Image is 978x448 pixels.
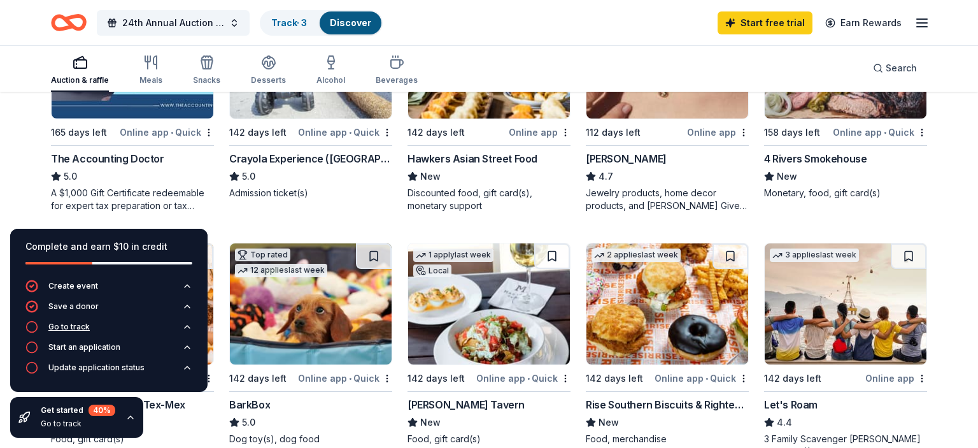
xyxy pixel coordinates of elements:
a: Earn Rewards [818,11,909,34]
button: Desserts [251,50,286,92]
div: Top rated [235,249,290,261]
div: 3 applies last week [770,249,859,262]
div: 158 days left [764,125,820,140]
div: 142 days left [407,125,465,140]
div: Online app Quick [833,124,927,140]
button: Auction & raffle [51,50,109,92]
a: Start free trial [718,11,812,34]
div: Go to track [48,322,90,332]
div: BarkBox [229,397,270,412]
a: Image for Rise Southern Biscuits & Righteous Chicken2 applieslast week142 days leftOnline app•Qui... [586,243,749,445]
span: New [420,415,441,430]
div: 2 applies last week [592,249,681,262]
img: Image for Rise Southern Biscuits & Righteous Chicken [586,243,748,365]
button: Create event [25,280,192,300]
div: Food, gift card(s) [407,433,570,445]
div: Snacks [193,75,220,85]
button: Track· 3Discover [260,10,383,36]
div: Save a donor [48,301,99,312]
button: 24th Annual Auction and Spring Fair [97,10,250,36]
button: Meals [139,50,162,92]
div: Admission ticket(s) [229,187,392,199]
a: Image for Marlow's Tavern1 applylast weekLocal142 days leftOnline app•Quick[PERSON_NAME] TavernNe... [407,243,570,445]
span: New [777,169,797,184]
div: Beverages [376,75,418,85]
img: Image for BarkBox [230,243,392,365]
button: Beverages [376,50,418,92]
img: Image for Marlow's Tavern [408,243,570,365]
div: [PERSON_NAME] Tavern [407,397,525,412]
button: Save a donor [25,300,192,321]
a: Image for BarkBoxTop rated12 applieslast week142 days leftOnline app•QuickBarkBox5.0Dog toy(s), d... [229,243,392,445]
div: Online app Quick [298,124,392,140]
div: Online app Quick [298,370,392,386]
span: Search [886,61,917,76]
div: Hawkers Asian Street Food [407,151,537,166]
span: • [171,127,173,138]
span: • [884,127,886,138]
button: Alcohol [316,50,345,92]
div: Online app [687,124,749,140]
span: • [705,373,708,384]
div: 142 days left [407,371,465,386]
div: Monetary, food, gift card(s) [764,187,927,199]
button: Start an application [25,341,192,361]
div: The Accounting Doctor [51,151,164,166]
div: 12 applies last week [235,264,327,277]
span: • [349,373,351,384]
div: 142 days left [229,125,287,140]
div: 142 days left [229,371,287,386]
div: Online app Quick [655,370,749,386]
span: 4.4 [777,415,792,430]
span: 5.0 [242,169,255,184]
div: A $1,000 Gift Certificate redeemable for expert tax preparation or tax resolution services—recipi... [51,187,214,212]
div: Get started [41,405,115,416]
div: Dog toy(s), dog food [229,433,392,445]
div: Desserts [251,75,286,85]
button: Search [863,55,927,81]
img: Image for Let's Roam [765,243,926,365]
div: Rise Southern Biscuits & Righteous Chicken [586,397,749,412]
div: 142 days left [586,371,643,386]
div: 165 days left [51,125,107,140]
button: Update application status [25,361,192,382]
div: 142 days left [764,371,821,386]
div: Local [413,264,451,277]
div: Meals [139,75,162,85]
a: Home [51,8,87,38]
span: 24th Annual Auction and Spring Fair [122,15,224,31]
div: Complete and earn $10 in credit [25,239,192,254]
div: Jewelry products, home decor products, and [PERSON_NAME] Gives Back event in-store or online (or ... [586,187,749,212]
div: Online app [509,124,570,140]
div: Online app [865,370,927,386]
div: 40 % [89,405,115,416]
div: Alcohol [316,75,345,85]
div: Online app Quick [476,370,570,386]
div: Auction & raffle [51,75,109,85]
div: Online app Quick [120,124,214,140]
span: • [349,127,351,138]
span: 5.0 [64,169,77,184]
span: • [527,373,530,384]
span: 4.7 [599,169,613,184]
div: 1 apply last week [413,249,493,262]
span: 5.0 [242,415,255,430]
span: New [599,415,619,430]
div: Start an application [48,342,120,352]
div: Let's Roam [764,397,818,412]
div: 112 days left [586,125,641,140]
span: New [420,169,441,184]
div: Discounted food, gift card(s), monetary support [407,187,570,212]
a: Track· 3 [271,17,307,28]
div: Update application status [48,363,145,373]
div: Create event [48,281,98,291]
div: 4 Rivers Smokehouse [764,151,867,166]
div: Go to track [41,419,115,429]
button: Go to track [25,321,192,341]
button: Snacks [193,50,220,92]
div: [PERSON_NAME] [586,151,667,166]
a: Discover [330,17,371,28]
div: Crayola Experience ([GEOGRAPHIC_DATA]) [229,151,392,166]
div: Food, merchandise [586,433,749,445]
